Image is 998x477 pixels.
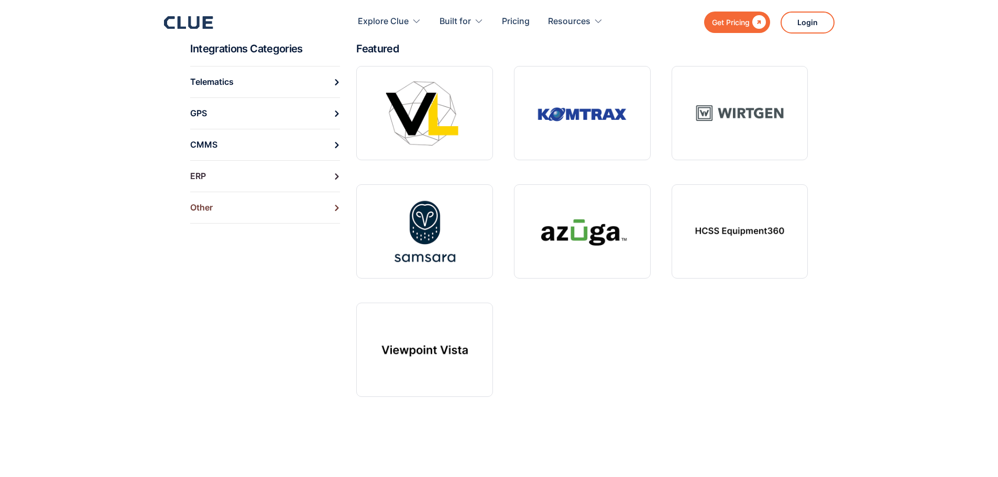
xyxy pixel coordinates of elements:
div: Resources [548,5,603,38]
a: Other [190,192,341,224]
div: Telematics [190,74,234,90]
div: Explore Clue [358,5,409,38]
div: Other [190,199,213,216]
h2: Featured [356,42,808,56]
div: GPS [190,105,207,121]
div: Built for [440,5,471,38]
a: Pricing [502,5,530,38]
div: ERP [190,168,206,184]
div: Resources [548,5,590,38]
a: Telematics [190,66,341,97]
h2: Integrations Categories [190,42,348,56]
div: Explore Clue [358,5,421,38]
div: Built for [440,5,484,38]
a: CMMS [190,129,341,160]
a: GPS [190,97,341,129]
div: Get Pricing [712,16,750,29]
a: Login [781,12,835,34]
div:  [750,16,766,29]
a: ERP [190,160,341,192]
div: CMMS [190,137,217,153]
a: Get Pricing [704,12,770,33]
